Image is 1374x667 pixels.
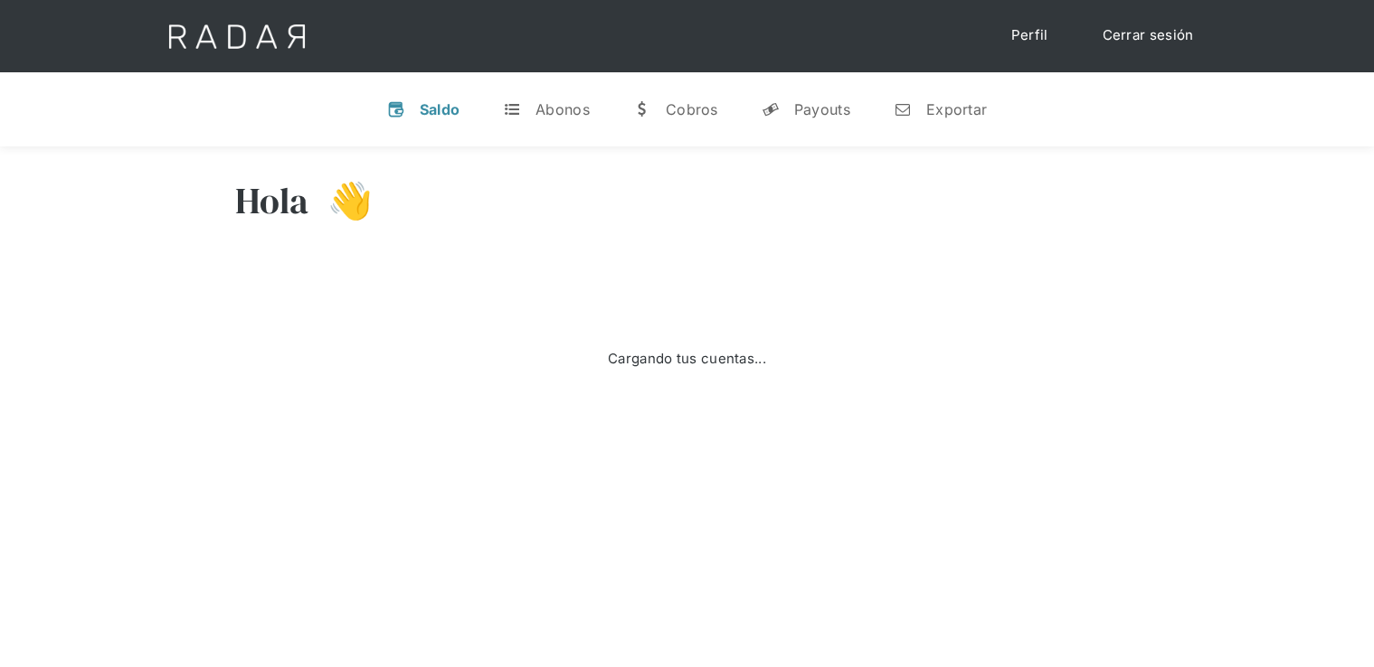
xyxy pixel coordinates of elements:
div: v [387,100,405,118]
a: Perfil [993,18,1066,53]
div: y [762,100,780,118]
a: Cerrar sesión [1085,18,1212,53]
h3: Hola [235,178,309,223]
div: Payouts [794,100,850,118]
h3: 👋 [309,178,373,223]
div: Abonos [535,100,590,118]
div: Cobros [666,100,718,118]
div: n [894,100,912,118]
div: Exportar [926,100,987,118]
div: w [633,100,651,118]
div: Saldo [420,100,460,118]
div: Cargando tus cuentas... [608,349,766,370]
div: t [503,100,521,118]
